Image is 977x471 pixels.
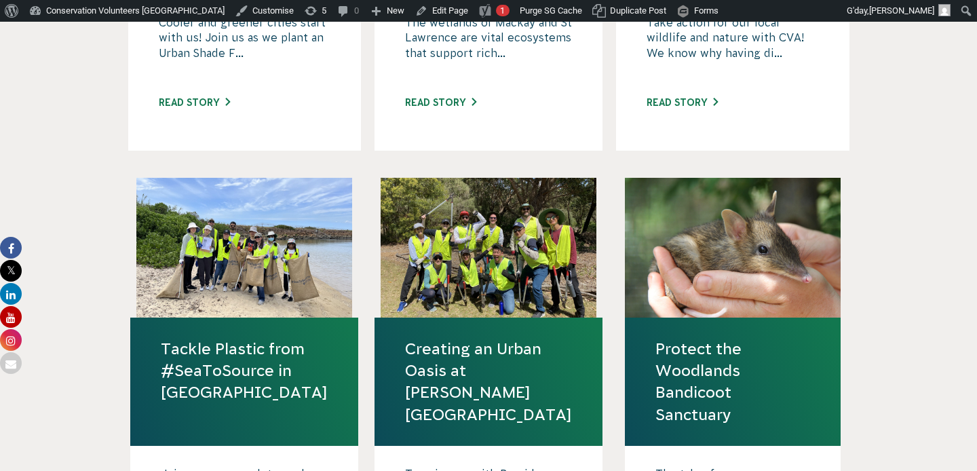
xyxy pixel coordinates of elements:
[405,338,572,426] a: Creating an Urban Oasis at [PERSON_NAME][GEOGRAPHIC_DATA]
[869,5,934,16] span: [PERSON_NAME]
[647,15,819,83] p: Take action for our local wildlife and nature with CVA! We know why having di...
[159,97,230,108] a: Read story
[161,338,328,404] a: Tackle Plastic from #SeaToSource in [GEOGRAPHIC_DATA]
[405,97,476,108] a: Read story
[405,15,572,83] p: The wetlands of Mackay and St Lawrence are vital ecosystems that support rich...
[159,15,330,83] p: Cooler and greener cities start with us! Join us as we plant an Urban Shade F...
[500,5,505,16] span: 1
[655,338,810,426] a: Protect the Woodlands Bandicoot Sanctuary
[647,97,718,108] a: Read story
